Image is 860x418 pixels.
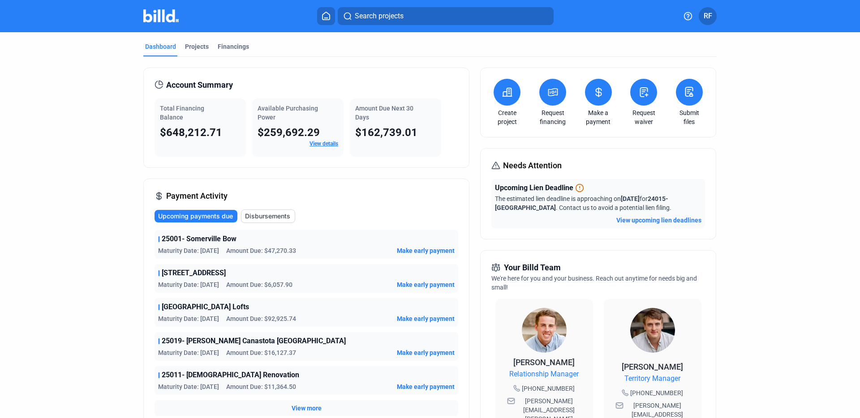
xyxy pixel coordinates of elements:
span: Your Billd Team [504,261,561,274]
span: Relationship Manager [509,369,579,380]
button: View more [292,404,322,413]
span: Upcoming Lien Deadline [495,183,573,193]
button: RF [699,7,717,25]
button: Search projects [338,7,554,25]
span: The estimated lien deadline is approaching on for . Contact us to avoid a potential lien filing. [495,195,671,211]
div: Projects [185,42,209,51]
span: Disbursements [245,212,290,221]
span: RF [704,11,712,21]
span: 25019- [PERSON_NAME] Canastota [GEOGRAPHIC_DATA] [162,336,346,346]
span: Search projects [355,11,404,21]
button: Make early payment [397,348,455,357]
span: 25011- [DEMOGRAPHIC_DATA] Renovation [162,370,299,380]
button: Make early payment [397,280,455,289]
a: Make a payment [583,108,614,126]
button: Make early payment [397,246,455,255]
span: Maturity Date: [DATE] [158,382,219,391]
span: Total Financing Balance [160,105,204,121]
a: Request waiver [628,108,659,126]
div: Financings [218,42,249,51]
a: Create project [491,108,523,126]
span: [PHONE_NUMBER] [630,388,683,397]
span: [PERSON_NAME] [622,362,683,371]
a: View details [310,141,338,147]
span: [GEOGRAPHIC_DATA] Lofts [162,302,249,312]
span: Amount Due: $11,364.50 [226,382,296,391]
span: Account Summary [166,79,233,91]
div: Dashboard [145,42,176,51]
button: View upcoming lien deadlines [616,216,701,225]
span: We're here for you and your business. Reach out anytime for needs big and small! [491,275,697,291]
span: [PHONE_NUMBER] [522,384,575,393]
img: Billd Company Logo [143,9,179,22]
span: Amount Due: $6,057.90 [226,280,292,289]
span: Payment Activity [166,190,228,202]
span: Maturity Date: [DATE] [158,314,219,323]
span: [STREET_ADDRESS] [162,268,226,278]
span: Maturity Date: [DATE] [158,280,219,289]
span: $259,692.29 [258,126,320,139]
button: Make early payment [397,382,455,391]
img: Territory Manager [630,308,675,353]
span: Maturity Date: [DATE] [158,348,219,357]
span: $648,212.71 [160,126,222,139]
span: Amount Due: $47,270.33 [226,246,296,255]
span: 25001- Somerville Bow [162,234,236,244]
a: Request financing [537,108,568,126]
span: Amount Due Next 30 Days [355,105,413,121]
img: Relationship Manager [522,308,567,353]
span: Available Purchasing Power [258,105,318,121]
span: Territory Manager [624,373,680,384]
button: Upcoming payments due [155,210,237,222]
span: Maturity Date: [DATE] [158,246,219,255]
span: Amount Due: $92,925.74 [226,314,296,323]
span: Needs Attention [503,159,562,172]
button: Make early payment [397,314,455,323]
a: Submit files [674,108,705,126]
span: Amount Due: $16,127.37 [226,348,296,357]
span: Upcoming payments due [158,212,233,221]
span: [DATE] [621,195,640,202]
span: $162,739.01 [355,126,417,139]
button: Disbursements [241,209,295,223]
span: [PERSON_NAME] [513,358,575,367]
